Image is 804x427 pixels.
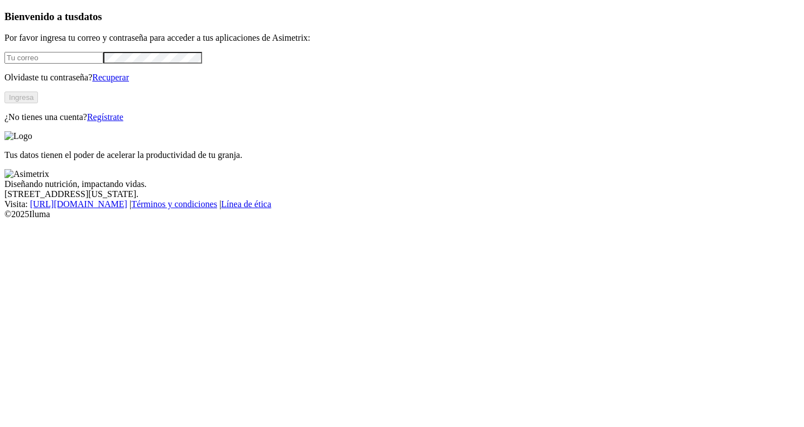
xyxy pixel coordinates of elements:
div: [STREET_ADDRESS][US_STATE]. [4,189,800,199]
a: [URL][DOMAIN_NAME] [30,199,127,209]
img: Logo [4,131,32,141]
p: Tus datos tienen el poder de acelerar la productividad de tu granja. [4,150,800,160]
div: © 2025 Iluma [4,209,800,219]
a: Regístrate [87,112,123,122]
a: Recuperar [92,73,129,82]
h3: Bienvenido a tus [4,11,800,23]
p: ¿No tienes una cuenta? [4,112,800,122]
div: Visita : | | [4,199,800,209]
p: Por favor ingresa tu correo y contraseña para acceder a tus aplicaciones de Asimetrix: [4,33,800,43]
img: Asimetrix [4,169,49,179]
p: Olvidaste tu contraseña? [4,73,800,83]
a: Términos y condiciones [131,199,217,209]
span: datos [78,11,102,22]
input: Tu correo [4,52,103,64]
a: Línea de ética [221,199,271,209]
div: Diseñando nutrición, impactando vidas. [4,179,800,189]
button: Ingresa [4,92,38,103]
